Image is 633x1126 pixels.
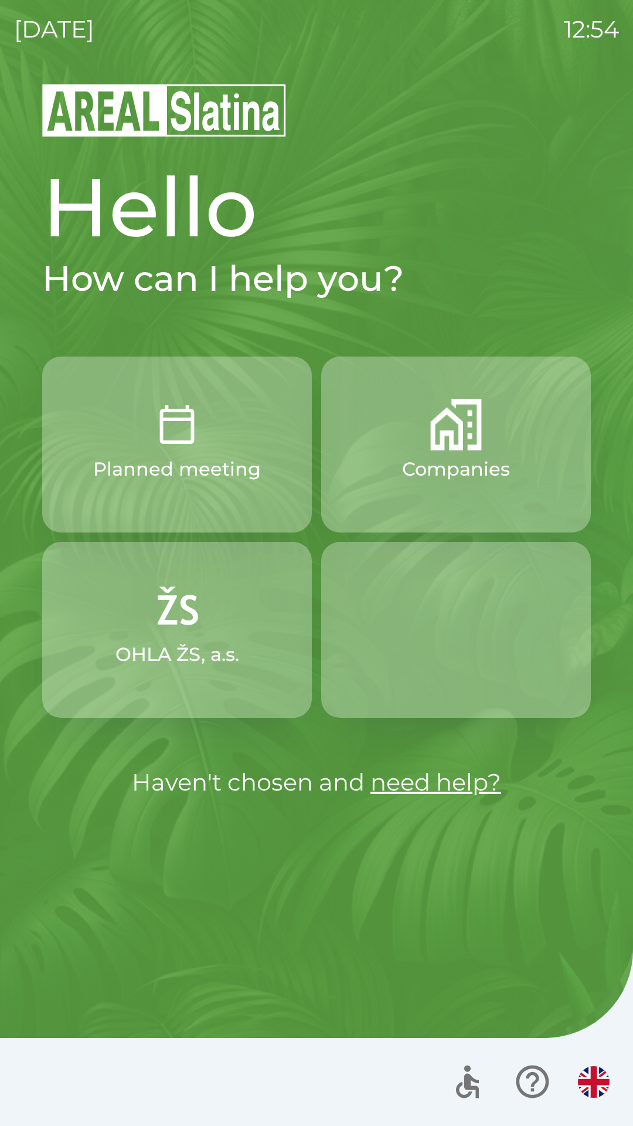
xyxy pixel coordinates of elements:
[151,584,203,636] img: 9f72f9f4-8902-46ff-b4e6-bc4241ee3c12.png
[151,399,203,450] img: 0ea463ad-1074-4378-bee6-aa7a2f5b9440.png
[42,82,591,138] img: Logo
[321,357,591,533] button: Companies
[430,399,482,450] img: 58b4041c-2a13-40f9-aad2-b58ace873f8c.png
[42,157,591,257] h1: Hello
[42,257,591,300] h2: How can I help you?
[42,765,591,800] p: Haven't chosen and
[42,357,312,533] button: Planned meeting
[14,12,94,47] p: [DATE]
[42,542,312,718] button: OHLA ŽS, a.s.
[578,1066,610,1098] img: en flag
[370,768,501,796] a: need help?
[93,455,261,483] p: Planned meeting
[402,455,510,483] p: Companies
[115,640,239,669] p: OHLA ŽS, a.s.
[564,12,619,47] p: 12:54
